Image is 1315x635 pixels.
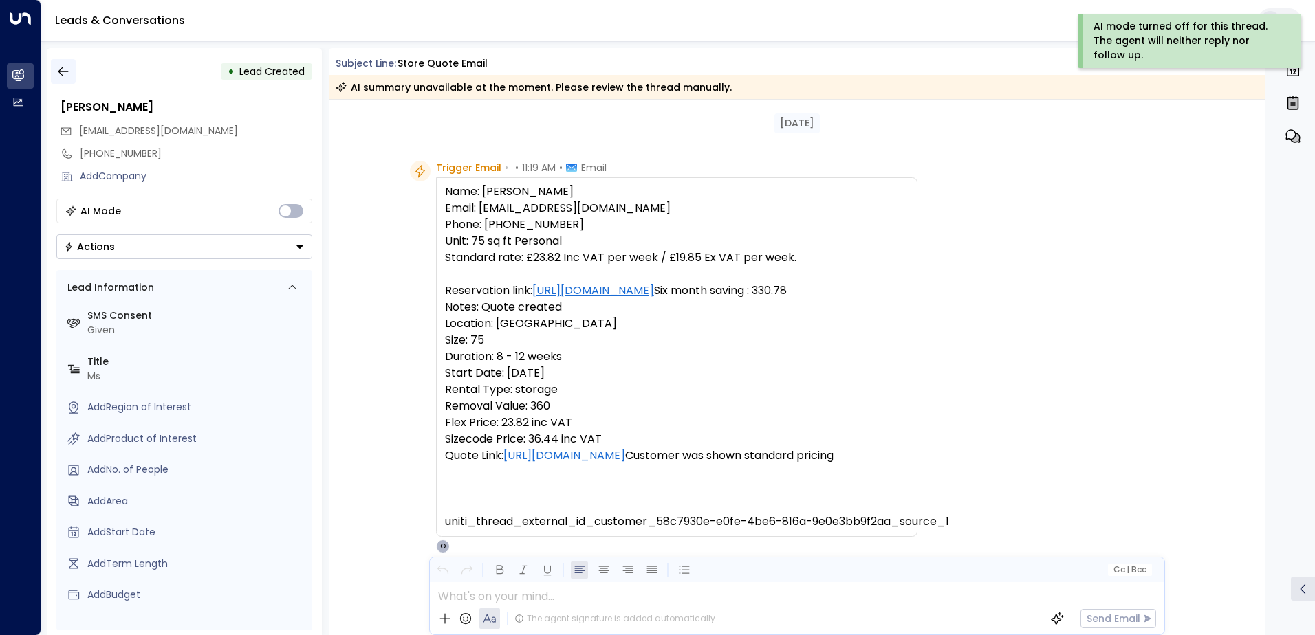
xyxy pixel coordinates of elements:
[503,447,625,464] a: [URL][DOMAIN_NAME]
[522,161,556,175] span: 11:19 AM
[87,525,307,539] div: AddStart Date
[1094,19,1283,63] div: AI mode turned off for this thread. The agent will neither reply nor follow up.
[63,280,154,295] div: Lead Information
[87,588,307,602] div: AddBudget
[434,561,451,579] button: Undo
[1107,564,1151,577] button: Cc|Bcc
[87,369,307,383] div: Ms
[239,65,305,78] span: Lead Created
[559,161,563,175] span: •
[445,183,909,530] pre: Name: [PERSON_NAME] Email: [EMAIL_ADDRESS][DOMAIN_NAME] Phone: [PHONE_NUMBER] Unit: 75 sq ft Pers...
[1113,565,1146,575] span: Cc Bcc
[80,204,121,218] div: AI Mode
[55,12,185,28] a: Leads & Conversations
[80,146,312,161] div: [PHONE_NUMBER]
[581,161,607,175] span: Email
[79,124,238,137] span: [EMAIL_ADDRESS][DOMAIN_NAME]
[436,539,450,553] div: O
[336,56,396,70] span: Subject Line:
[458,561,475,579] button: Redo
[514,612,715,625] div: The agent signature is added automatically
[87,619,307,634] label: Source
[87,400,307,414] div: AddRegion of Interest
[505,161,508,175] span: •
[532,282,654,299] a: [URL][DOMAIN_NAME]
[87,323,307,337] div: Given
[79,124,238,138] span: wendychampo@icloud.com
[64,241,115,253] div: Actions
[87,309,307,323] label: SMS Consent
[436,161,501,175] span: Trigger Email
[80,169,312,183] div: AddCompany
[87,557,307,571] div: AddTerm Length
[774,113,820,133] div: [DATE]
[228,59,235,84] div: •
[1127,565,1129,575] span: |
[61,99,312,115] div: [PERSON_NAME]
[87,494,307,509] div: AddArea
[87,355,307,369] label: Title
[56,234,312,259] button: Actions
[87,463,307,477] div: AddNo. of People
[56,234,312,259] div: Button group with a nested menu
[515,161,519,175] span: •
[398,56,488,71] div: Store Quote Email
[87,432,307,446] div: AddProduct of Interest
[336,80,732,94] div: AI summary unavailable at the moment. Please review the thread manually.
